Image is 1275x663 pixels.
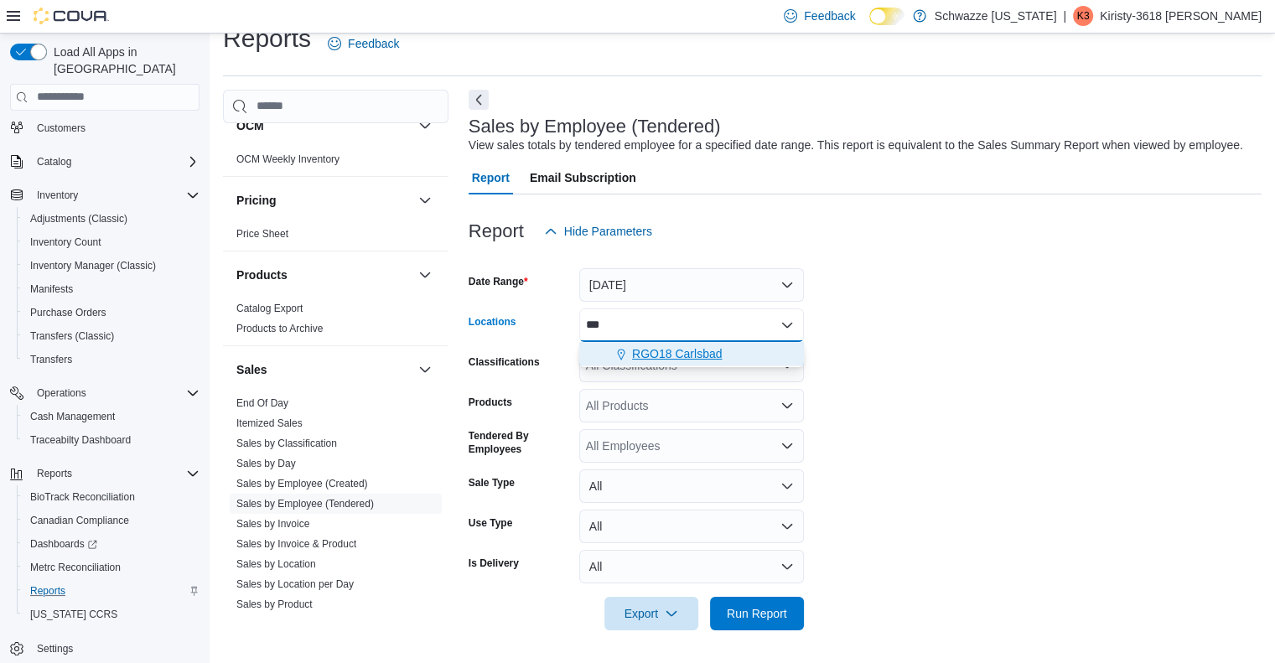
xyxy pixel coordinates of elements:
span: Settings [30,638,200,659]
span: Customers [30,117,200,138]
button: Sales [236,361,412,378]
span: K3 [1077,6,1090,26]
span: Catalog [30,152,200,172]
button: Reports [3,462,206,485]
button: Operations [3,381,206,405]
label: Is Delivery [469,557,519,570]
button: Export [604,597,698,630]
a: Sales by Invoice & Product [236,538,356,550]
span: Reports [30,584,65,598]
a: Catalog Export [236,303,303,314]
button: Purchase Orders [17,301,206,324]
input: Dark Mode [869,8,904,25]
span: Manifests [30,282,73,296]
label: Tendered By Employees [469,429,573,456]
button: Inventory Count [17,230,206,254]
button: Pricing [236,192,412,209]
a: Customers [30,118,92,138]
button: Inventory Manager (Classic) [17,254,206,277]
button: Pricing [415,190,435,210]
span: Sales by Product [236,598,313,611]
button: Products [415,265,435,285]
a: BioTrack Reconciliation [23,487,142,507]
a: Products to Archive [236,323,323,334]
button: RGO18 Carlsbad [579,342,804,366]
a: Transfers (Classic) [23,326,121,346]
span: Sales by Employee (Tendered) [236,497,374,510]
button: Metrc Reconciliation [17,556,206,579]
span: Transfers [30,353,72,366]
span: Sales by Day [236,457,296,470]
a: Sales by Product & Location [236,619,363,630]
span: Catalog Export [236,302,303,315]
button: Catalog [3,150,206,174]
span: Export [614,597,688,630]
span: Operations [37,386,86,400]
a: Settings [30,639,80,659]
div: Kiristy-3618 Ortega [1073,6,1093,26]
span: BioTrack Reconciliation [23,487,200,507]
h1: Reports [223,22,311,55]
span: Reports [23,581,200,601]
button: Open list of options [780,399,794,412]
a: Sales by Invoice [236,518,309,530]
span: Traceabilty Dashboard [30,433,131,447]
span: Manifests [23,279,200,299]
button: Inventory [30,185,85,205]
p: Kiristy-3618 [PERSON_NAME] [1100,6,1262,26]
span: Operations [30,383,200,403]
span: Sales by Classification [236,437,337,450]
label: Products [469,396,512,409]
button: Inventory [3,184,206,207]
button: Hide Parameters [537,215,659,248]
button: Close list of options [780,319,794,332]
a: Traceabilty Dashboard [23,430,137,450]
div: Products [223,298,448,345]
button: Customers [3,116,206,140]
button: OCM [415,116,435,136]
button: OCM [236,117,412,134]
span: Inventory [30,185,200,205]
button: Manifests [17,277,206,301]
a: [US_STATE] CCRS [23,604,124,624]
span: Sales by Employee (Created) [236,477,368,490]
a: Sales by Classification [236,438,337,449]
a: Sales by Day [236,458,296,469]
button: Cash Management [17,405,206,428]
a: Inventory Manager (Classic) [23,256,163,276]
button: Products [236,267,412,283]
span: Sales by Invoice & Product [236,537,356,551]
span: Canadian Compliance [30,514,129,527]
a: Inventory Count [23,232,108,252]
button: Sales [415,360,435,380]
button: [US_STATE] CCRS [17,603,206,626]
span: Metrc Reconciliation [23,557,200,578]
h3: Sales [236,361,267,378]
h3: Report [469,221,524,241]
span: Cash Management [23,407,200,427]
span: Metrc Reconciliation [30,561,121,574]
span: Itemized Sales [236,417,303,430]
button: Transfers [17,348,206,371]
button: Transfers (Classic) [17,324,206,348]
a: Canadian Compliance [23,510,136,531]
button: BioTrack Reconciliation [17,485,206,509]
p: | [1063,6,1066,26]
button: Traceabilty Dashboard [17,428,206,452]
span: Dashboards [30,537,97,551]
span: Customers [37,122,86,135]
span: Sales by Invoice [236,517,309,531]
span: Report [472,161,510,194]
span: Transfers (Classic) [30,329,114,343]
a: Metrc Reconciliation [23,557,127,578]
a: Cash Management [23,407,122,427]
button: Next [469,90,489,110]
button: Settings [3,636,206,660]
span: Feedback [348,35,399,52]
span: RGO18 Carlsbad [632,345,722,362]
span: Run Report [727,605,787,622]
a: Transfers [23,350,79,370]
span: End Of Day [236,396,288,410]
a: Dashboards [23,534,104,554]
